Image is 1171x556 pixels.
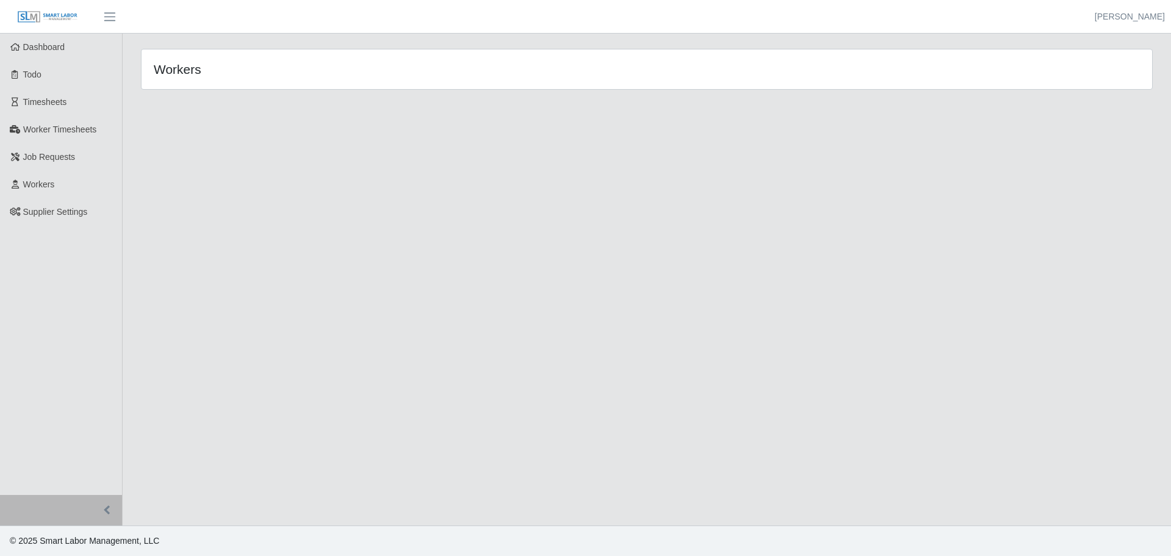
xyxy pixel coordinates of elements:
[1095,10,1165,23] a: [PERSON_NAME]
[23,70,41,79] span: Todo
[154,62,554,77] h4: Workers
[23,152,76,162] span: Job Requests
[10,536,159,546] span: © 2025 Smart Labor Management, LLC
[17,10,78,24] img: SLM Logo
[23,97,67,107] span: Timesheets
[23,179,55,189] span: Workers
[23,207,88,217] span: Supplier Settings
[23,125,96,134] span: Worker Timesheets
[23,42,65,52] span: Dashboard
